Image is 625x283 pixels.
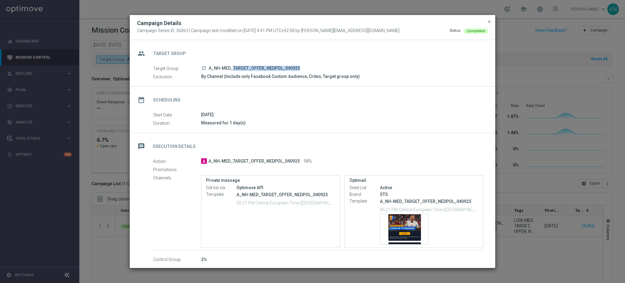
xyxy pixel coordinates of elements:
div: Status: [450,28,461,34]
label: Action [153,159,201,164]
span: Campaign Series ID: 36063 | Campaign last modified on [DATE] 4:41 PM UTC+02:00 by [PERSON_NAME][E... [137,28,399,34]
span: A_NH-MED_TARGET_OFFER_NEDPOL_040925 [208,159,300,164]
label: Private message [206,178,335,183]
a: launch [201,66,207,71]
span: Completed [467,29,485,33]
label: Brand [349,192,380,197]
label: Get list via [206,185,237,191]
h2: Scheduling [153,97,180,103]
div: Optimove API [237,185,335,191]
i: group [136,48,147,59]
div: STS [380,191,479,197]
label: Template [206,192,237,197]
label: Template [349,199,380,204]
span: close [487,19,492,24]
p: A_NH-MED_TARGET_OFFER_NEDPOL_040925 [380,199,479,204]
h2: Target Group [153,51,186,57]
div: 2% [201,256,483,263]
p: 05:21 PM Central European Time ([GEOGRAPHIC_DATA]) (UTC +02:00) [380,206,479,212]
div: Measured for 1 day(s) [201,120,483,126]
i: message [136,141,147,152]
i: launch [201,66,206,71]
span: A [201,158,207,164]
div: Active [380,185,479,191]
label: Duration [153,120,201,126]
p: A_NH-MED_TARGET_OFFER_NEDPOL_040925 [237,192,335,197]
div: [DATE] [201,112,483,118]
label: Exclusion [153,74,201,79]
label: Optimail [349,178,479,183]
label: Start Date [153,112,201,118]
label: Promotions [153,167,201,172]
label: Seed List [349,185,380,191]
p: 05:21 PM Central European Time ([GEOGRAPHIC_DATA]) (UTC +02:00) [237,200,335,206]
label: Target Group [153,66,201,71]
i: date_range [136,94,147,105]
h2: Execution Details [153,144,196,149]
colored-tag: Completed [464,28,488,33]
span: 98% [304,159,312,164]
div: By Channel (Include only Facebook Custom Audience, Criteo, Target group only) [201,73,483,79]
label: Channels [153,175,201,181]
span: A_NH-MED_TARGET_OFFER_NEDPOL_040925 [209,66,300,71]
h2: Campaign Details [137,20,181,27]
label: Control Group [153,257,201,263]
